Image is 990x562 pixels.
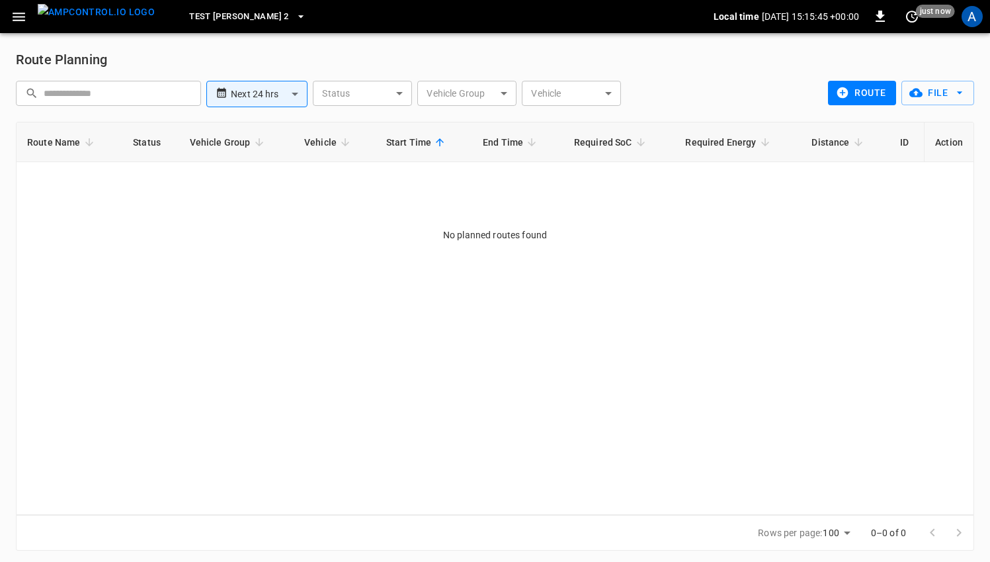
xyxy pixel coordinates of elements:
div: No planned routes found [17,228,973,242]
button: route [828,81,896,105]
span: Distance [811,134,866,150]
h6: Route Planning [16,49,107,70]
span: End Time [483,134,540,150]
span: Start Time [386,134,449,150]
p: Rows per page: [758,526,822,539]
button: set refresh interval [901,6,923,27]
button: Test [PERSON_NAME] 2 [184,4,311,30]
span: Route Name [27,134,98,150]
th: Action [924,122,973,162]
span: Required SoC [574,134,649,150]
img: ampcontrol.io logo [38,4,155,21]
span: Test [PERSON_NAME] 2 [189,9,288,24]
span: Vehicle Group [190,134,268,150]
span: just now [916,5,955,18]
p: [DATE] 15:15:45 +00:00 [762,10,859,23]
div: 100 [823,524,854,543]
table: route-planning-table [17,122,973,162]
div: Next 24 hrs [231,81,308,107]
p: Local time [714,10,759,23]
p: 0–0 of 0 [871,526,906,539]
span: Vehicle [304,134,354,150]
span: Required Energy [685,134,773,150]
th: Status [122,122,179,162]
th: ID [889,122,924,162]
div: profile-icon [962,6,983,27]
button: File [901,81,974,105]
